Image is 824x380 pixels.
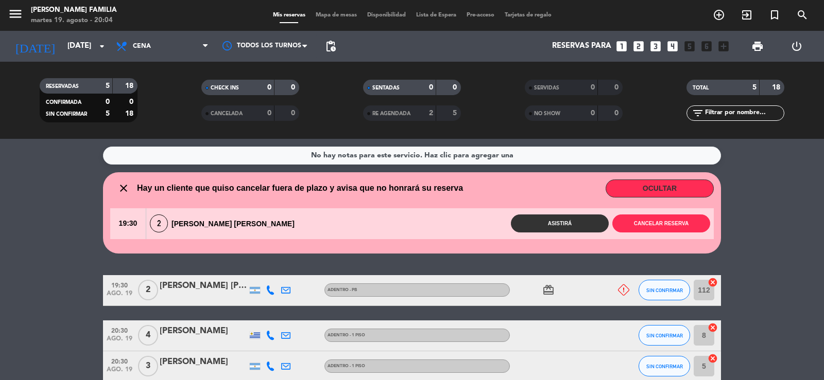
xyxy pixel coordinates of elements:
[772,84,782,91] strong: 18
[372,111,410,116] span: RE AGENDADA
[31,5,117,15] div: [PERSON_NAME] FAMILIA
[95,64,125,73] span: cashback
[639,280,690,300] button: SIN CONFIRMAR
[461,12,500,18] span: Pre-acceso
[372,85,400,91] span: SENTADAS
[777,31,816,62] div: LOG OUT
[646,333,683,338] span: SIN CONFIRMAR
[4,66,40,74] span: Ver ahorros
[137,182,463,195] span: Hay un cliente que quiso cancelar fuera de plazo y avisa que no honrará su reserva
[146,214,295,232] div: [PERSON_NAME] [PERSON_NAME]
[267,110,271,117] strong: 0
[639,325,690,346] button: SIN CONFIRMAR
[429,84,433,91] strong: 0
[133,43,151,50] span: Cena
[542,284,555,296] i: card_giftcard
[268,12,311,18] span: Mis reservas
[107,279,132,291] span: 19:30
[46,112,87,117] span: SIN CONFIRMAR
[107,324,132,336] span: 20:30
[93,94,182,103] span: bono de bienvenida de 15€
[30,151,94,158] span: Regístrate con Apple
[107,355,132,367] span: 20:30
[46,84,79,89] span: RESERVADAS
[708,353,718,364] i: cancel
[4,151,30,159] img: Apple
[96,40,108,52] i: arrow_drop_down
[8,73,101,82] span: Bono de bienvenida de 15€!
[35,117,103,124] span: Regístrate con Google
[534,85,559,91] span: SERVIDAS
[328,288,357,292] span: Adentro - PB
[713,9,725,21] i: add_circle_outline
[31,15,117,26] div: martes 19. agosto - 20:04
[791,40,803,52] i: power_settings_new
[612,214,710,232] button: Cancelar reserva
[106,110,110,117] strong: 5
[700,40,713,53] i: looks_6
[311,150,513,161] div: No hay notas para este servicio. Haz clic para agregar una
[106,98,110,105] strong: 0
[324,40,337,52] span: pending_actions
[267,84,271,91] strong: 0
[796,9,809,21] i: search
[328,333,365,337] span: Adentro - 1 Piso
[311,12,362,18] span: Mapa de mesas
[211,85,239,91] span: CHECK INS
[411,12,461,18] span: Lista de Espera
[708,322,718,333] i: cancel
[110,208,146,239] span: 19:30
[500,12,557,18] span: Tarjetas de regalo
[160,279,247,293] div: [PERSON_NAME] [PERSON_NAME]
[8,6,23,25] button: menu
[129,98,135,105] strong: 0
[107,366,132,378] span: ago. 19
[534,111,560,116] span: NO SHOW
[692,107,704,119] i: filter_list
[632,40,645,53] i: looks_two
[160,355,247,369] div: [PERSON_NAME]
[693,85,709,91] span: TOTAL
[708,277,718,287] i: cancel
[4,139,29,148] img: Email
[4,92,55,100] span: Regístrate ahora
[646,364,683,369] span: SIN CONFIRMAR
[717,40,730,53] i: add_box
[646,287,683,293] span: SIN CONFIRMAR
[4,83,44,91] span: Iniciar sesión
[138,356,158,376] span: 3
[453,84,459,91] strong: 0
[107,335,132,347] span: ago. 19
[117,182,130,194] i: close
[125,110,135,117] strong: 18
[606,179,714,197] button: OCULTAR
[29,139,93,147] span: Regístrate con Email
[150,214,168,232] span: 2
[614,84,621,91] strong: 0
[4,100,55,108] span: Regístrate ahora
[43,128,119,136] span: Regístrate con Facebook
[741,9,753,21] i: exit_to_app
[46,100,81,105] span: CONFIRMADA
[8,35,62,58] i: [DATE]
[107,290,132,302] span: ago. 19
[591,84,595,91] strong: 0
[768,9,781,21] i: turned_in_not
[649,40,662,53] i: looks_3
[291,84,297,91] strong: 0
[752,84,757,91] strong: 5
[291,110,297,117] strong: 0
[704,107,784,119] input: Filtrar por nombre...
[453,110,459,117] strong: 5
[666,40,679,53] i: looks_4
[125,82,135,89] strong: 18
[4,128,43,136] img: Facebook
[8,6,23,22] i: menu
[683,40,696,53] i: looks_5
[552,42,611,51] span: Reservas para
[639,356,690,376] button: SIN CONFIRMAR
[751,40,764,52] span: print
[138,280,158,300] span: 2
[429,110,433,117] strong: 2
[211,111,243,116] span: CANCELADA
